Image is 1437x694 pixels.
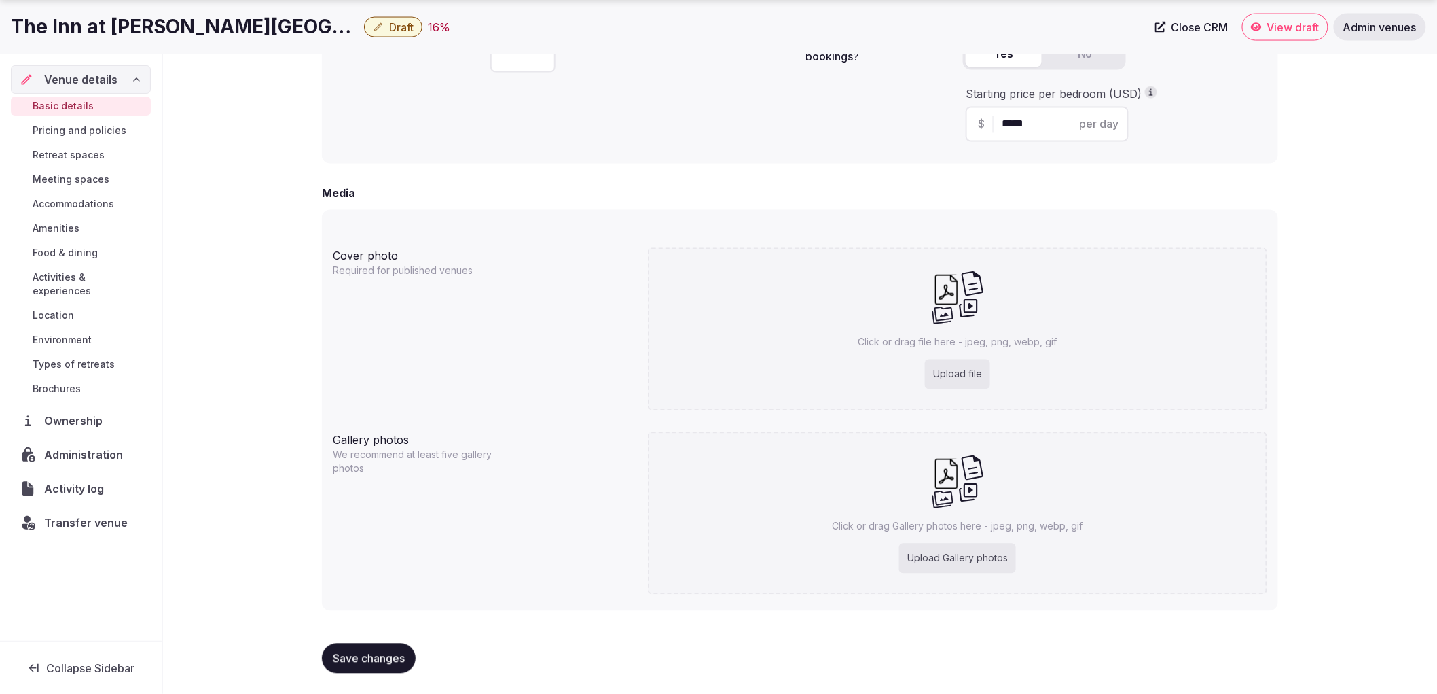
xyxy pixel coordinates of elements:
div: 16 % [428,19,450,35]
span: Activities & experiences [33,271,145,298]
span: Amenities [33,222,79,235]
span: Brochures [33,382,81,396]
a: Activities & experiences [11,268,151,300]
span: Environment [33,333,92,347]
a: Amenities [11,219,151,238]
a: Ownership [11,406,151,435]
div: Upload Gallery photos [899,544,1016,574]
a: Basic details [11,97,151,116]
a: Accommodations [11,194,151,213]
a: Brochures [11,379,151,398]
button: Save changes [322,644,416,674]
span: Save changes [333,652,405,665]
button: Transfer venue [11,508,151,537]
div: Upload file [925,360,990,389]
a: Food & dining [11,243,151,262]
div: Starting price per bedroom (USD) [966,86,1265,101]
a: Admin venues [1334,14,1426,41]
span: Food & dining [33,246,98,260]
span: Draft [389,20,414,34]
span: Retreat spaces [33,148,105,162]
p: Required for published venues [333,264,507,278]
span: Collapse Sidebar [46,661,134,675]
span: per day [1080,116,1119,133]
span: Activity log [44,481,109,497]
span: $ [978,116,985,133]
a: Location [11,306,151,325]
a: Environment [11,330,151,349]
a: Administration [11,440,151,469]
div: Gallery photos [333,427,637,449]
span: Accommodations [33,197,114,211]
a: Close CRM [1147,14,1237,41]
p: We recommend at least five gallery photos [333,449,507,476]
span: View draft [1267,20,1320,34]
span: Basic details [33,99,94,113]
h2: Media [322,186,355,202]
h1: The Inn at [PERSON_NAME][GEOGRAPHIC_DATA], Auberge Resorts Collection [11,14,359,40]
button: Draft [364,17,422,37]
button: 16% [428,19,450,35]
span: Close CRM [1171,20,1229,34]
span: Admin venues [1343,20,1417,34]
span: Location [33,309,74,322]
a: View draft [1242,14,1328,41]
span: Administration [44,447,128,463]
a: Meeting spaces [11,170,151,189]
label: Do you offer partial bookings? [805,40,952,62]
span: Venue details [44,71,117,88]
div: Cover photo [333,243,637,264]
span: Transfer venue [44,515,128,531]
a: Types of retreats [11,355,151,374]
button: Collapse Sidebar [11,653,151,683]
a: Pricing and policies [11,121,151,140]
p: Click or drag file here - jpeg, png, webp, gif [858,336,1057,349]
a: Activity log [11,474,151,503]
span: Ownership [44,413,108,429]
span: Pricing and policies [33,124,126,137]
a: Retreat spaces [11,145,151,164]
p: Click or drag Gallery photos here - jpeg, png, webp, gif [833,520,1083,534]
span: Meeting spaces [33,173,109,186]
span: Types of retreats [33,358,115,371]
